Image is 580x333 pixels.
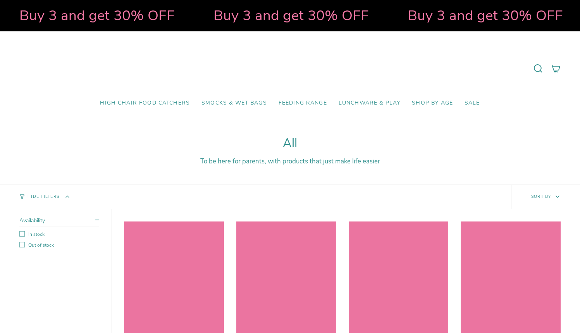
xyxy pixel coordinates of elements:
span: Shop by Age [412,100,453,106]
strong: Buy 3 and get 30% OFF [2,6,158,25]
span: Hide Filters [28,195,59,199]
label: In stock [19,231,99,237]
span: High Chair Food Catchers [100,100,190,106]
summary: Availability [19,217,99,227]
strong: Buy 3 and get 30% OFF [196,6,352,25]
button: Sort by [511,185,580,209]
a: Feeding Range [273,94,333,112]
a: Lunchware & Play [333,94,406,112]
span: To be here for parents, with products that just make life easier [200,157,380,166]
a: Shop by Age [406,94,459,112]
h1: All [19,136,561,151]
span: Lunchware & Play [339,100,400,106]
label: Out of stock [19,242,99,248]
a: Mumma’s Little Helpers [223,43,357,94]
span: Sort by [531,194,551,199]
a: SALE [459,94,486,112]
strong: Buy 3 and get 30% OFF [391,6,546,25]
a: High Chair Food Catchers [94,94,196,112]
span: Feeding Range [279,100,327,106]
span: Smocks & Wet Bags [201,100,267,106]
span: Availability [19,217,45,224]
span: SALE [465,100,480,106]
a: Smocks & Wet Bags [196,94,273,112]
